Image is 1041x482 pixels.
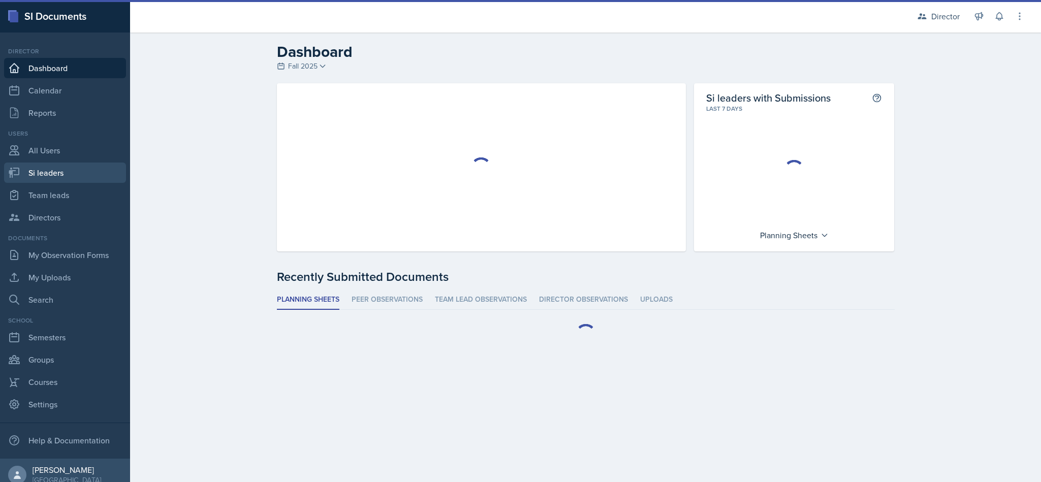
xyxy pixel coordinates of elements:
[4,58,126,78] a: Dashboard
[755,227,834,243] div: Planning Sheets
[706,91,831,104] h2: Si leaders with Submissions
[288,61,318,72] span: Fall 2025
[277,268,895,286] div: Recently Submitted Documents
[539,290,628,310] li: Director Observations
[4,47,126,56] div: Director
[4,129,126,138] div: Users
[4,234,126,243] div: Documents
[4,290,126,310] a: Search
[4,267,126,287] a: My Uploads
[4,327,126,347] a: Semesters
[931,10,960,22] div: Director
[4,163,126,183] a: Si leaders
[4,245,126,265] a: My Observation Forms
[277,290,339,310] li: Planning Sheets
[4,207,126,228] a: Directors
[640,290,673,310] li: Uploads
[4,140,126,160] a: All Users
[4,316,126,325] div: School
[435,290,527,310] li: Team lead Observations
[352,290,423,310] li: Peer Observations
[277,43,895,61] h2: Dashboard
[4,185,126,205] a: Team leads
[4,430,126,451] div: Help & Documentation
[4,372,126,392] a: Courses
[33,465,101,475] div: [PERSON_NAME]
[4,80,126,101] a: Calendar
[4,103,126,123] a: Reports
[4,394,126,414] a: Settings
[4,349,126,370] a: Groups
[706,104,882,113] div: Last 7 days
